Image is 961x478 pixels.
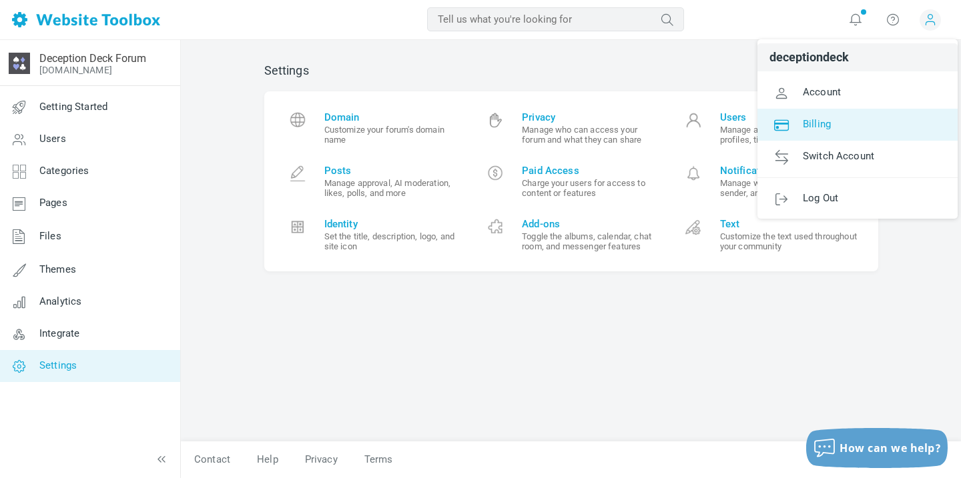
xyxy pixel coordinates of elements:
small: Customize your forum's domain name [324,125,462,145]
span: Notifications [720,165,858,177]
span: How can we help? [840,441,941,455]
a: Help [244,448,292,471]
span: Users [39,133,66,145]
span: Pages [39,197,67,209]
small: Manage which emails are sent, the sender, and the recipients [720,178,858,198]
a: Privacy Manage who can access your forum and what they can share [472,101,670,155]
a: Users Manage approval, verification, profiles, titles, and more [670,101,868,155]
img: true%20crime%20deception%20detection%20statement%20analysis-2.png [9,53,30,74]
a: Terms [351,448,406,471]
span: Getting Started [39,101,107,113]
span: Settings [39,359,77,371]
span: deceptiondeck [769,51,849,63]
a: Domain Customize your forum's domain name [274,101,472,155]
span: Privacy [522,111,660,123]
a: Paid Access Charge your users for access to content or features [472,155,670,208]
span: Analytics [39,295,81,307]
small: Toggle the albums, calendar, chat room, and messenger features [522,231,660,251]
a: Privacy [292,448,351,471]
small: Customize the text used throughout your community [720,231,858,251]
span: Add-ons [522,218,660,230]
span: Themes [39,263,76,275]
a: Notifications Manage which emails are sent, the sender, and the recipients [670,155,868,208]
span: Paid Access [522,165,660,177]
h2: Settings [264,63,878,78]
span: Files [39,230,61,242]
small: Manage who can access your forum and what they can share [522,125,660,145]
a: Contact [181,448,244,471]
span: Log Out [803,191,838,203]
span: Identity [324,218,462,230]
span: Categories [39,165,89,177]
a: Account [757,77,958,109]
a: Identity Set the title, description, logo, and site icon [274,208,472,261]
span: Text [720,218,858,230]
a: Posts Manage approval, AI moderation, likes, polls, and more [274,155,472,208]
small: Manage approval, AI moderation, likes, polls, and more [324,178,462,198]
button: How can we help? [806,428,948,468]
small: Manage approval, verification, profiles, titles, and more [720,125,858,145]
span: Switch Account [803,149,874,161]
a: Add-ons Toggle the albums, calendar, chat room, and messenger features [472,208,670,261]
span: Users [720,111,858,123]
input: Tell us what you're looking for [427,7,684,31]
a: Text Customize the text used throughout your community [670,208,868,261]
span: Account [803,85,841,97]
small: Charge your users for access to content or features [522,178,660,198]
a: [DOMAIN_NAME] [39,65,112,75]
a: Billing [757,109,958,141]
span: Domain [324,111,462,123]
small: Set the title, description, logo, and site icon [324,231,462,251]
span: Integrate [39,327,79,339]
span: Posts [324,165,462,177]
a: Deception Deck Forum [39,52,146,65]
span: Billing [803,117,831,129]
